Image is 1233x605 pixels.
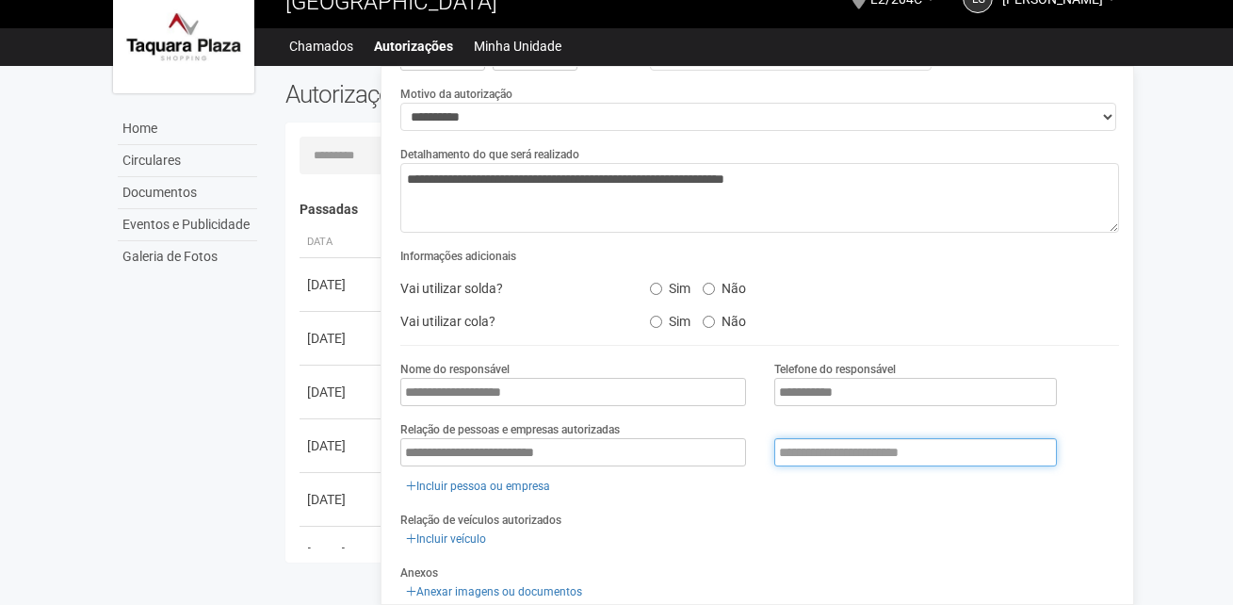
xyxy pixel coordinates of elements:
[285,80,689,108] h2: Autorizações
[118,113,257,145] a: Home
[289,33,353,59] a: Chamados
[650,307,690,330] label: Sim
[774,361,896,378] label: Telefone do responsável
[118,241,257,272] a: Galeria de Fotos
[307,275,377,294] div: [DATE]
[307,436,377,455] div: [DATE]
[650,274,690,297] label: Sim
[300,203,1107,217] h4: Passadas
[400,86,512,103] label: Motivo da autorização
[118,209,257,241] a: Eventos e Publicidade
[386,274,635,302] div: Vai utilizar solda?
[400,581,588,602] a: Anexar imagens ou documentos
[650,316,662,328] input: Sim
[650,283,662,295] input: Sim
[300,227,384,258] th: Data
[307,383,377,401] div: [DATE]
[400,529,492,549] a: Incluir veículo
[400,564,438,581] label: Anexos
[703,307,746,330] label: Não
[386,307,635,335] div: Vai utilizar cola?
[118,177,257,209] a: Documentos
[400,476,556,497] a: Incluir pessoa ou empresa
[400,361,510,378] label: Nome do responsável
[400,421,620,438] label: Relação de pessoas e empresas autorizadas
[474,33,561,59] a: Minha Unidade
[703,316,715,328] input: Não
[703,283,715,295] input: Não
[400,146,579,163] label: Detalhamento do que será realizado
[400,512,561,529] label: Relação de veículos autorizados
[374,33,453,59] a: Autorizações
[307,329,377,348] div: [DATE]
[118,145,257,177] a: Circulares
[703,274,746,297] label: Não
[307,544,377,563] div: [DATE]
[400,248,516,265] label: Informações adicionais
[307,490,377,509] div: [DATE]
